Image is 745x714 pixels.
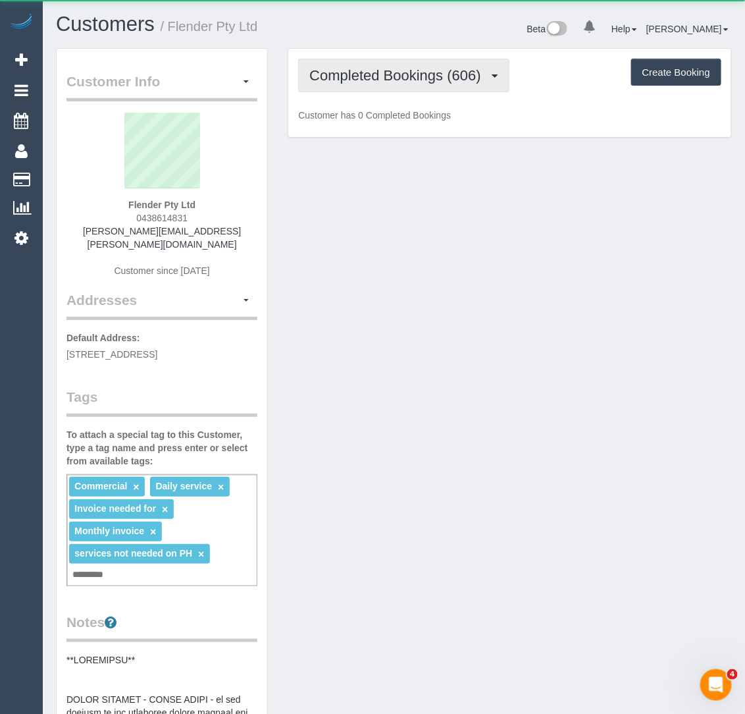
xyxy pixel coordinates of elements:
a: × [133,481,139,493]
span: 0438614831 [136,213,188,223]
a: × [162,504,168,515]
span: Daily service [156,481,213,491]
a: × [150,526,156,537]
p: Customer has 0 Completed Bookings [298,109,721,122]
a: [PERSON_NAME] [646,24,729,34]
a: × [218,481,224,493]
a: [PERSON_NAME][EMAIL_ADDRESS][PERSON_NAME][DOMAIN_NAME] [83,226,241,250]
a: Beta [527,24,568,34]
a: Customers [56,13,155,36]
a: × [198,549,204,560]
span: 4 [727,669,738,680]
button: Completed Bookings (606) [298,59,509,92]
span: Monthly invoice [74,526,144,536]
legend: Notes [66,613,257,642]
span: Invoice needed for [74,503,156,514]
button: Create Booking [631,59,721,86]
span: [STREET_ADDRESS] [66,349,157,360]
legend: Tags [66,387,257,417]
label: Default Address: [66,331,140,344]
span: Completed Bookings (606) [309,67,487,84]
span: Customer since [DATE] [115,265,210,276]
img: New interface [546,21,567,38]
span: services not needed on PH [74,548,192,559]
a: Help [611,24,637,34]
legend: Customer Info [66,72,257,101]
img: Automaid Logo [8,13,34,32]
span: Commercial [74,481,127,491]
iframe: Intercom live chat [700,669,732,701]
small: / Flender Pty Ltd [161,19,258,34]
strong: Flender Pty Ltd [128,200,195,210]
label: To attach a special tag to this Customer, type a tag name and press enter or select from availabl... [66,428,257,468]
